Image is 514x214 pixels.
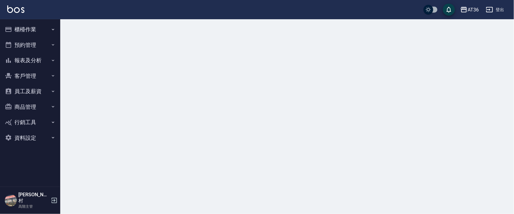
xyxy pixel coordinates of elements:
[7,5,24,13] img: Logo
[18,204,49,209] p: 高階主管
[2,22,58,37] button: 櫃檯作業
[2,53,58,68] button: 報表及分析
[2,84,58,99] button: 員工及薪資
[443,4,455,16] button: save
[484,4,507,15] button: 登出
[2,68,58,84] button: 客戶管理
[18,192,49,204] h5: [PERSON_NAME]村
[2,37,58,53] button: 預約管理
[5,194,17,206] img: Person
[2,115,58,130] button: 行銷工具
[458,4,481,16] button: AT36
[2,99,58,115] button: 商品管理
[2,130,58,146] button: 資料設定
[468,6,479,14] div: AT36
